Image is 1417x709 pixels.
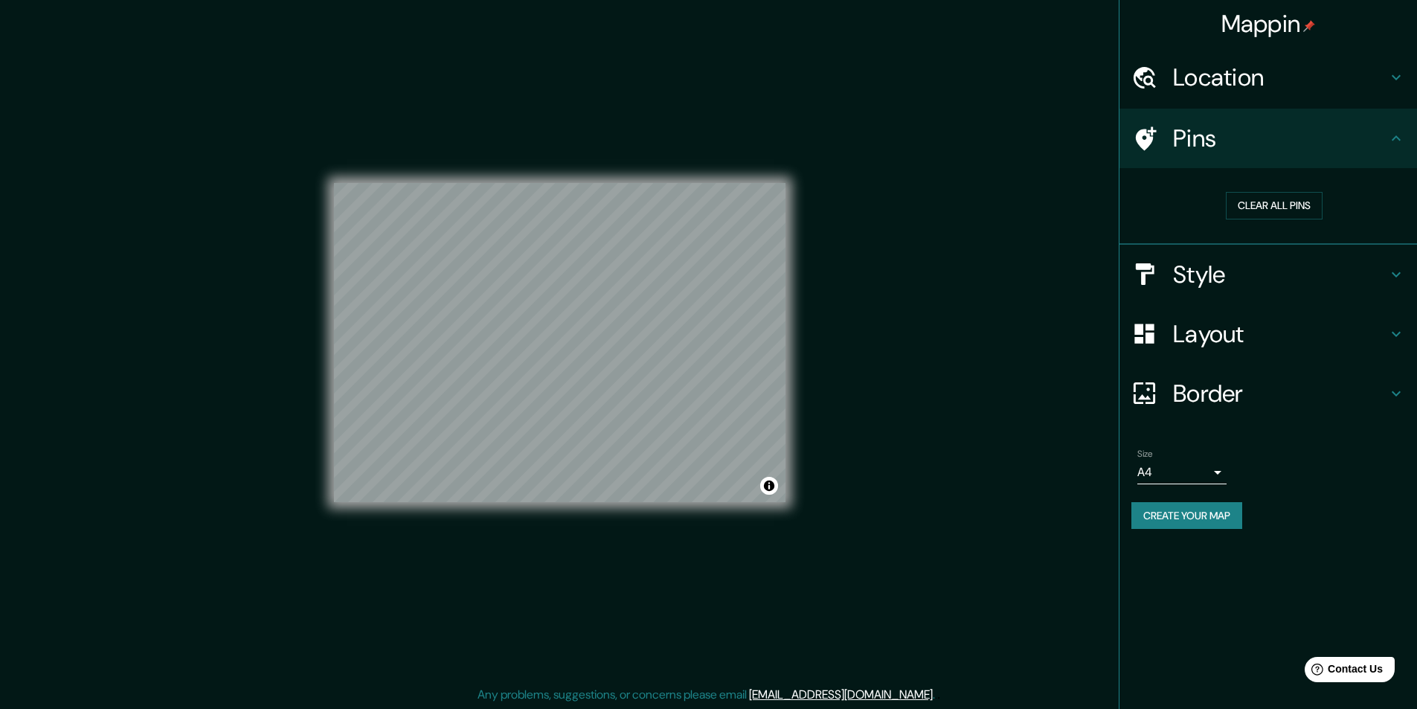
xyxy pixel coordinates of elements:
img: pin-icon.png [1303,20,1315,32]
h4: Layout [1173,319,1387,349]
a: [EMAIL_ADDRESS][DOMAIN_NAME] [749,687,933,702]
div: . [935,686,937,704]
div: A4 [1137,461,1227,484]
h4: Location [1173,62,1387,92]
button: Create your map [1131,502,1242,530]
div: Pins [1119,109,1417,168]
button: Toggle attribution [760,477,778,495]
div: Border [1119,364,1417,423]
button: Clear all pins [1226,192,1323,219]
div: Layout [1119,304,1417,364]
iframe: Help widget launcher [1285,651,1401,693]
div: . [937,686,940,704]
h4: Style [1173,260,1387,289]
h4: Mappin [1221,9,1316,39]
canvas: Map [334,183,785,502]
p: Any problems, suggestions, or concerns please email . [478,686,935,704]
h4: Border [1173,379,1387,408]
label: Size [1137,447,1153,460]
div: Location [1119,48,1417,107]
h4: Pins [1173,123,1387,153]
div: Style [1119,245,1417,304]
